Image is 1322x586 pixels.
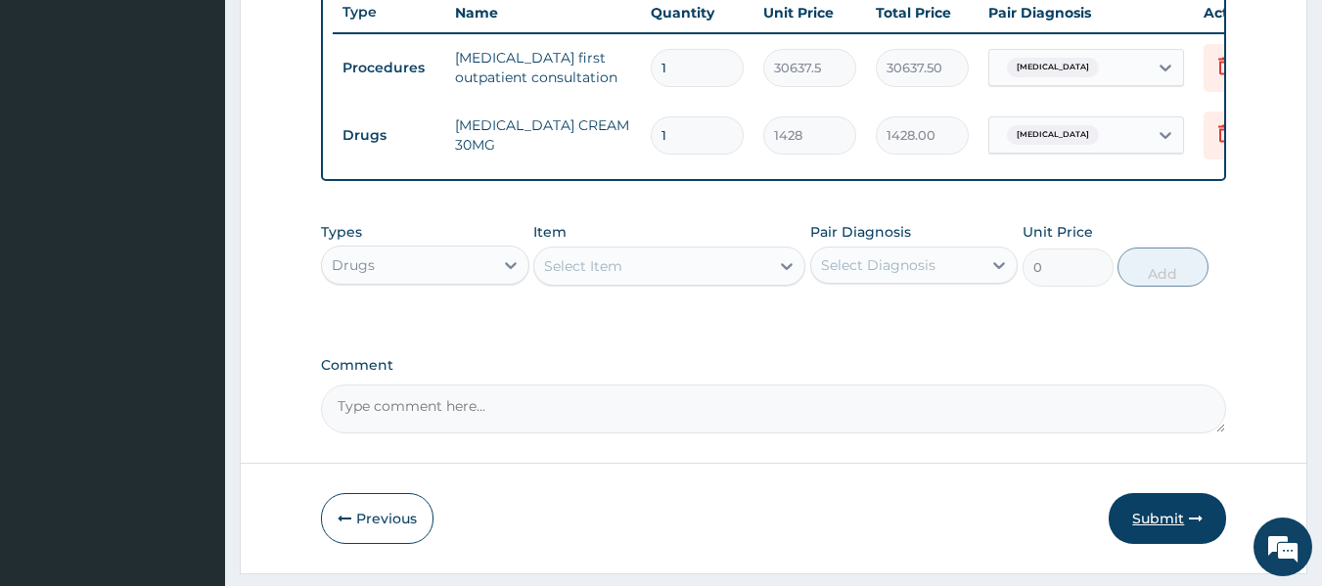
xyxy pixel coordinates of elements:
[445,106,641,164] td: [MEDICAL_DATA] CREAM 30MG
[333,117,445,154] td: Drugs
[1007,58,1099,77] span: [MEDICAL_DATA]
[821,255,935,275] div: Select Diagnosis
[810,222,911,242] label: Pair Diagnosis
[321,493,433,544] button: Previous
[1023,222,1093,242] label: Unit Price
[321,357,1227,374] label: Comment
[544,256,622,276] div: Select Item
[321,224,362,241] label: Types
[102,110,329,135] div: Chat with us now
[10,383,373,452] textarea: Type your message and hit 'Enter'
[36,98,79,147] img: d_794563401_company_1708531726252_794563401
[1007,125,1099,145] span: [MEDICAL_DATA]
[445,38,641,97] td: [MEDICAL_DATA] first outpatient consultation
[1117,248,1208,287] button: Add
[114,171,270,369] span: We're online!
[321,10,368,57] div: Minimize live chat window
[332,255,375,275] div: Drugs
[333,50,445,86] td: Procedures
[533,222,567,242] label: Item
[1109,493,1226,544] button: Submit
